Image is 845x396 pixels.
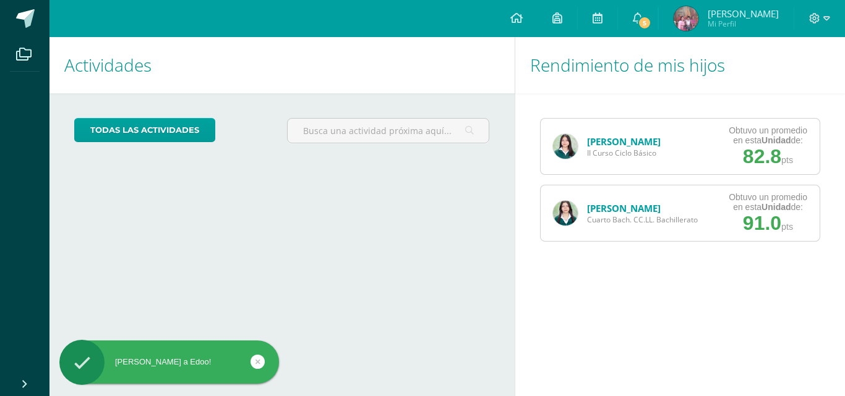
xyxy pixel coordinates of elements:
strong: Unidad [761,202,791,212]
span: [PERSON_NAME] [708,7,779,20]
div: Obtuvo un promedio en esta de: [729,192,807,212]
div: Obtuvo un promedio en esta de: [729,125,807,145]
span: 5 [638,16,651,30]
input: Busca una actividad próxima aquí... [288,119,489,143]
img: 220c076b6306047aa4ad45b7e8690726.png [674,6,698,31]
span: Mi Perfil [708,19,779,29]
a: todas las Actividades [74,118,215,142]
a: [PERSON_NAME] [587,135,661,148]
a: [PERSON_NAME] [587,202,661,214]
span: 91.0 [743,212,781,234]
span: II Curso Ciclo Básico [587,148,661,158]
span: pts [781,155,793,165]
h1: Rendimiento de mis hijos [530,37,831,93]
strong: Unidad [761,135,791,145]
img: 2295e3d795d7f7249d90cc6f5456f3b0.png [553,201,578,225]
span: pts [781,222,793,232]
span: Cuarto Bach. CC.LL. Bachillerato [587,214,698,225]
img: 368d7abf44e9a231af2a750cbfae5b4a.png [553,134,578,159]
span: 82.8 [743,145,781,167]
div: [PERSON_NAME] a Edoo! [59,356,279,368]
h1: Actividades [64,37,500,93]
